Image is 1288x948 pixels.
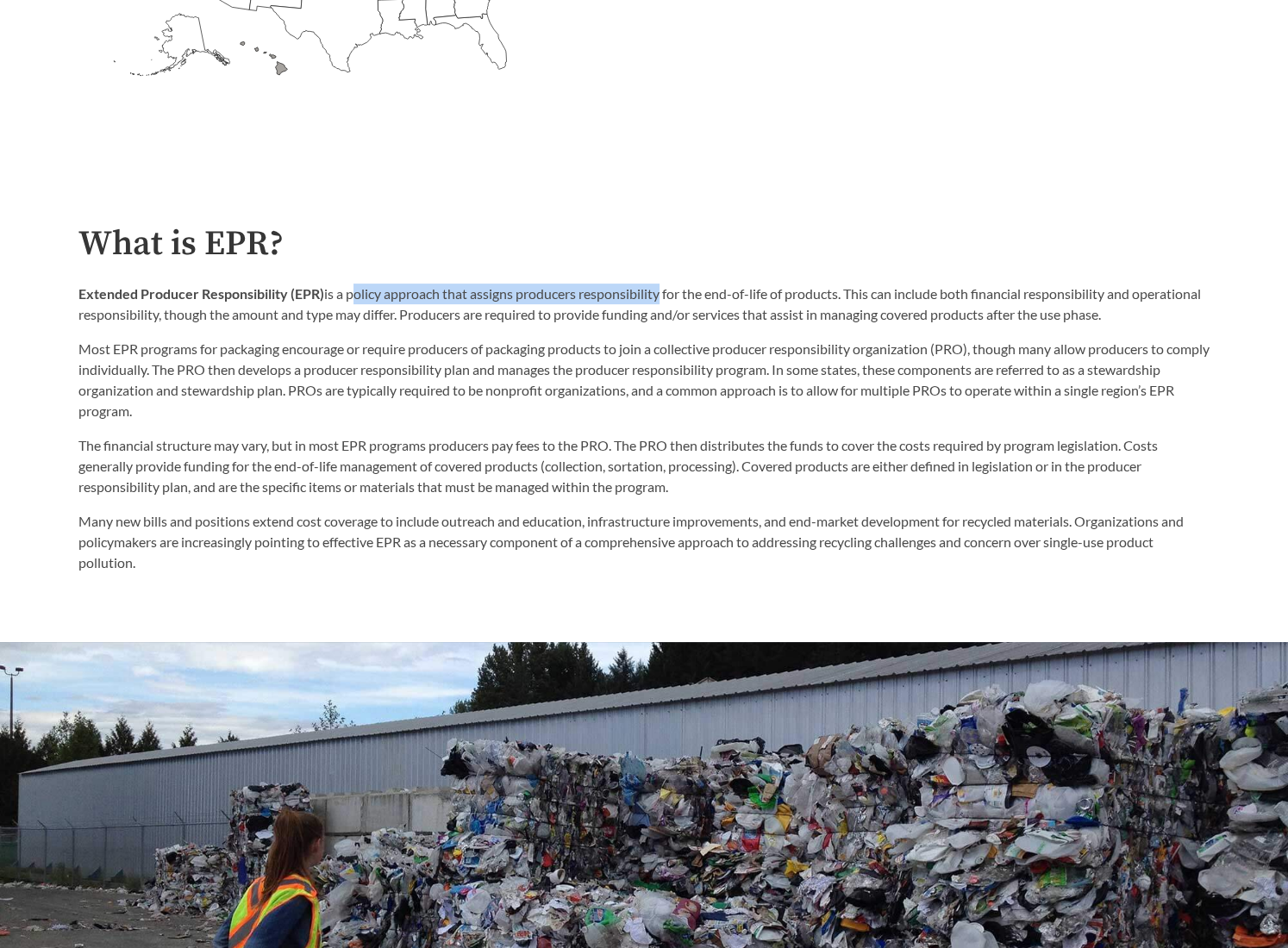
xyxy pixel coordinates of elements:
[78,435,1210,497] p: The financial structure may vary, but in most EPR programs producers pay fees to the PRO. The PRO...
[78,284,1210,325] p: is a policy approach that assigns producers responsibility for the end-of-life of products. This ...
[78,511,1210,573] p: Many new bills and positions extend cost coverage to include outreach and education, infrastructu...
[78,285,324,302] strong: Extended Producer Responsibility (EPR)
[78,339,1210,421] p: Most EPR programs for packaging encourage or require producers of packaging products to join a co...
[78,225,1210,264] h2: What is EPR?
